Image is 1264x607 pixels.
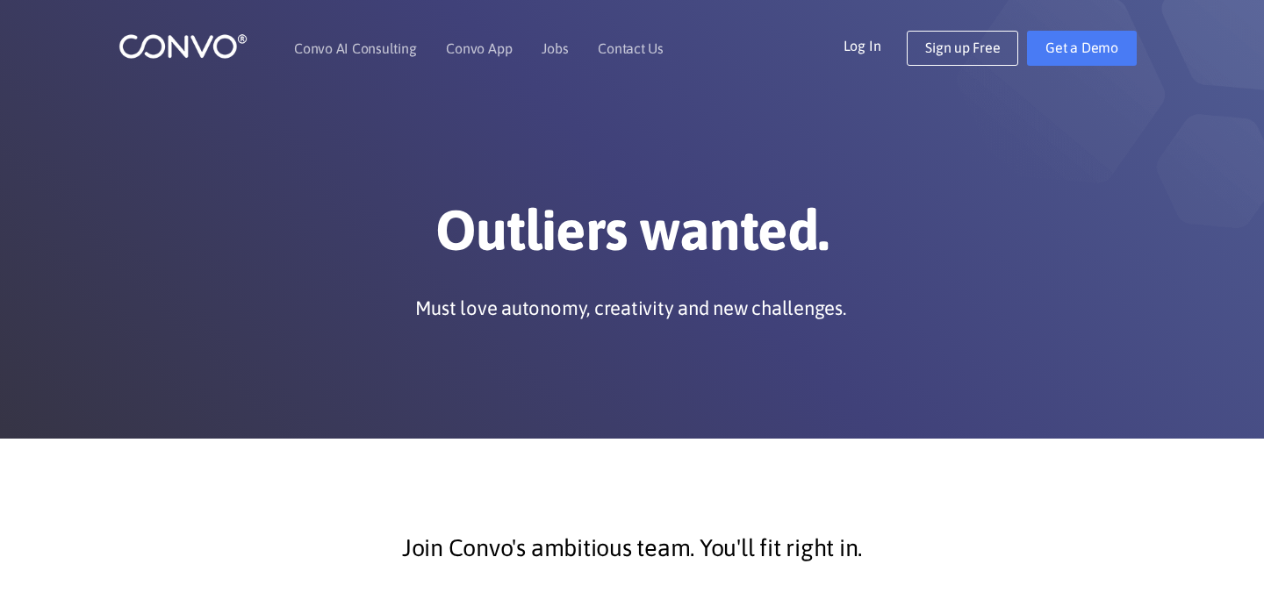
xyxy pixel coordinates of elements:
[294,41,416,55] a: Convo AI Consulting
[415,295,846,321] p: Must love autonomy, creativity and new challenges.
[118,32,248,60] img: logo_1.png
[1027,31,1137,66] a: Get a Demo
[907,31,1018,66] a: Sign up Free
[844,31,908,59] a: Log In
[542,41,568,55] a: Jobs
[446,41,512,55] a: Convo App
[598,41,664,55] a: Contact Us
[158,526,1106,570] p: Join Convo's ambitious team. You'll fit right in.
[145,196,1119,277] h1: Outliers wanted.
